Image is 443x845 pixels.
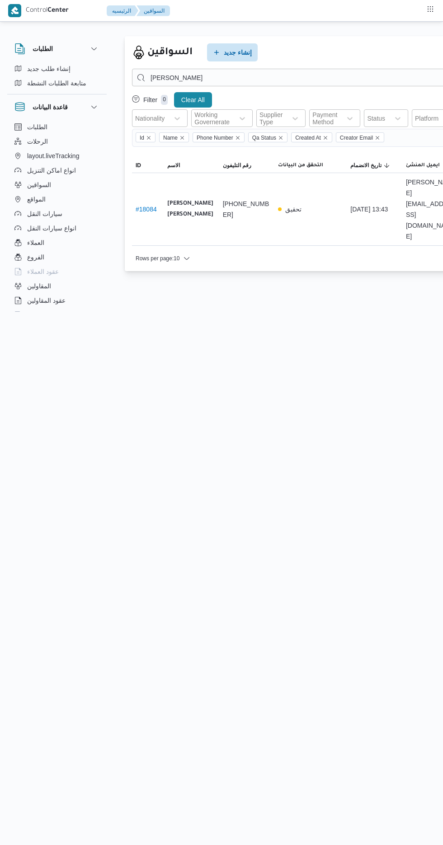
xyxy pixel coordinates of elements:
span: Phone Number [193,132,245,142]
button: الاسم [164,158,219,173]
button: انواع سيارات النقل [11,221,103,235]
button: المواقع [11,192,103,207]
button: المقاولين [11,279,103,293]
button: السواقين [11,178,103,192]
button: layout.liveTracking [11,149,103,163]
button: الطلبات [11,120,103,134]
span: الاسم [167,162,180,169]
button: Rows per page:10 [132,253,194,264]
span: المقاولين [27,281,51,291]
p: 0 [161,95,168,105]
span: عقود المقاولين [27,295,66,306]
span: ايميل المنشئ [406,162,440,169]
div: Platform [415,115,438,122]
span: الطلبات [27,122,47,132]
span: Id [140,133,144,143]
div: Nationality [135,115,165,122]
button: إنشاء جديد [207,43,258,61]
button: اجهزة التليفون [11,308,103,322]
h2: السواقين [147,45,193,61]
button: رقم التليفون [219,158,275,173]
span: Name [163,133,178,143]
span: Qa Status [248,132,287,142]
span: Created At [295,133,321,143]
button: Remove Created At from selection in this group [323,135,328,141]
span: Creator Email [336,132,384,142]
h3: قاعدة البيانات [33,102,68,113]
button: الرحلات [11,134,103,149]
p: Filter [143,96,157,103]
b: Center [47,7,69,14]
span: الرحلات [27,136,48,147]
button: انواع اماكن التنزيل [11,163,103,178]
img: X8yXhbKr1z7QwAAAABJRU5ErkJggg== [8,4,21,17]
span: رقم التليفون [223,162,251,169]
button: متابعة الطلبات النشطة [11,76,103,90]
div: Payment Method [312,111,337,126]
span: Rows per page : 10 [136,253,179,264]
button: سيارات النقل [11,207,103,221]
button: تاريخ الانضمامSorted in descending order [347,158,402,173]
span: Phone Number [197,133,233,143]
span: إنشاء طلب جديد [27,63,71,74]
button: الفروع [11,250,103,264]
button: ID [132,158,164,173]
p: تحقيق [285,204,302,215]
div: قاعدة البيانات [7,120,107,315]
svg: Sorted in descending order [383,162,391,169]
span: انواع اماكن التنزيل [27,165,76,176]
button: العملاء [11,235,103,250]
span: الفروع [27,252,44,263]
button: قاعدة البيانات [14,102,99,113]
button: عقود العملاء [11,264,103,279]
button: Remove Creator Email from selection in this group [375,135,380,141]
span: Created At [291,132,332,142]
span: [DATE] 13:43 [350,204,388,215]
span: Id [136,132,156,142]
span: Creator Email [340,133,373,143]
button: السواقين [137,5,170,16]
span: إنشاء جديد [224,47,252,58]
b: [PERSON_NAME] [PERSON_NAME] [167,198,216,220]
a: #18084 [136,206,157,213]
button: Remove Phone Number from selection in this group [235,135,240,141]
span: السواقين [27,179,51,190]
button: Remove Name from selection in this group [179,135,185,141]
span: المواقع [27,194,46,205]
button: Remove Id from selection in this group [146,135,151,141]
span: Qa Status [252,133,276,143]
span: عقود العملاء [27,266,59,277]
span: [PHONE_NUMBER] [223,198,271,220]
span: اجهزة التليفون [27,310,65,320]
span: التحقق من البيانات [278,162,323,169]
span: متابعة الطلبات النشطة [27,78,86,89]
span: تاريخ الانضمام; Sorted in descending order [350,162,381,169]
span: ID [136,162,141,169]
span: سيارات النقل [27,208,62,219]
button: إنشاء طلب جديد [11,61,103,76]
button: Remove Qa Status from selection in this group [278,135,283,141]
button: الرئيسيه [107,5,138,16]
div: Status [367,115,385,122]
h3: الطلبات [33,43,53,54]
button: الطلبات [14,43,99,54]
div: Working Governerate [194,111,230,126]
span: Name [159,132,189,142]
span: العملاء [27,237,44,248]
span: layout.liveTracking [27,150,79,161]
button: Clear All [174,92,212,108]
div: الطلبات [7,61,107,94]
div: Supplier Type [259,111,283,126]
button: عقود المقاولين [11,293,103,308]
span: انواع سيارات النقل [27,223,76,234]
iframe: chat widget [9,809,38,836]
